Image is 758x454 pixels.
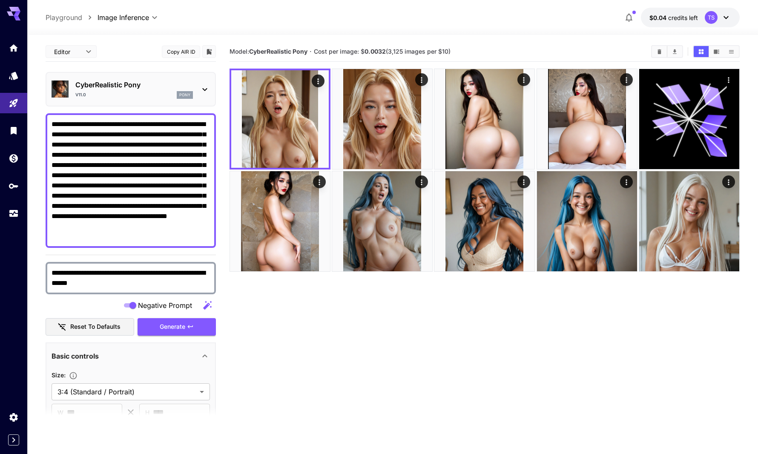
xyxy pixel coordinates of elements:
div: Wallet [9,153,19,164]
span: Cost per image: $ (3,125 images per $10) [314,48,451,55]
div: Actions [312,75,324,87]
div: Actions [620,175,633,188]
span: 3:4 (Standard / Portrait) [57,387,196,397]
div: Models [9,70,19,81]
p: pony [179,92,190,98]
div: Usage [9,208,19,219]
img: Z [332,171,432,271]
div: API Keys [9,181,19,191]
button: Expand sidebar [8,434,19,445]
p: v11.0 [75,92,86,98]
div: TS [705,11,718,24]
div: Playground [9,98,19,109]
img: Z [434,69,534,169]
div: Show images in grid viewShow images in video viewShow images in list view [693,45,740,58]
p: Basic controls [52,351,99,361]
button: Add to library [205,46,213,57]
button: Generate [138,318,216,336]
nav: breadcrumb [46,12,98,23]
button: Show images in list view [724,46,739,57]
a: Playground [46,12,82,23]
span: Image Inference [98,12,149,23]
div: Library [9,125,19,136]
span: credits left [668,14,698,21]
div: CyberRealistic Ponyv11.0pony [52,76,210,102]
button: $0.0384TS [641,8,740,27]
img: 2Q== [332,69,432,169]
img: Z [639,171,739,271]
div: Actions [518,73,531,86]
button: Download All [667,46,682,57]
p: CyberRealistic Pony [75,80,193,90]
button: Copy AIR ID [162,46,200,58]
div: Home [9,43,19,53]
img: 9k= [537,69,637,169]
div: Basic controls [52,346,210,366]
div: Actions [722,175,735,188]
div: Actions [415,175,428,188]
span: $0.04 [649,14,668,21]
button: Show images in video view [709,46,724,57]
span: Negative Prompt [138,300,192,310]
span: Model: [230,48,307,55]
div: Actions [722,73,735,86]
div: Actions [415,73,428,86]
button: Clear Images [652,46,667,57]
b: 0.0032 [365,48,386,55]
img: 9k= [434,171,534,271]
div: Actions [620,73,633,86]
div: Actions [518,175,531,188]
img: 2Q== [231,70,329,168]
button: Show images in grid view [694,46,709,57]
span: Editor [54,47,80,56]
span: Size : [52,371,66,379]
img: 9k= [537,171,637,271]
div: Settings [9,412,19,422]
div: $0.0384 [649,13,698,22]
p: · [310,46,312,57]
b: CyberRealistic Pony [249,48,307,55]
img: 9k= [230,171,330,271]
button: Reset to defaults [46,318,134,336]
button: Adjust the dimensions of the generated image by specifying its width and height in pixels, or sel... [66,371,81,380]
span: Generate [160,322,185,332]
div: Actions [313,175,326,188]
div: Clear ImagesDownload All [651,45,683,58]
